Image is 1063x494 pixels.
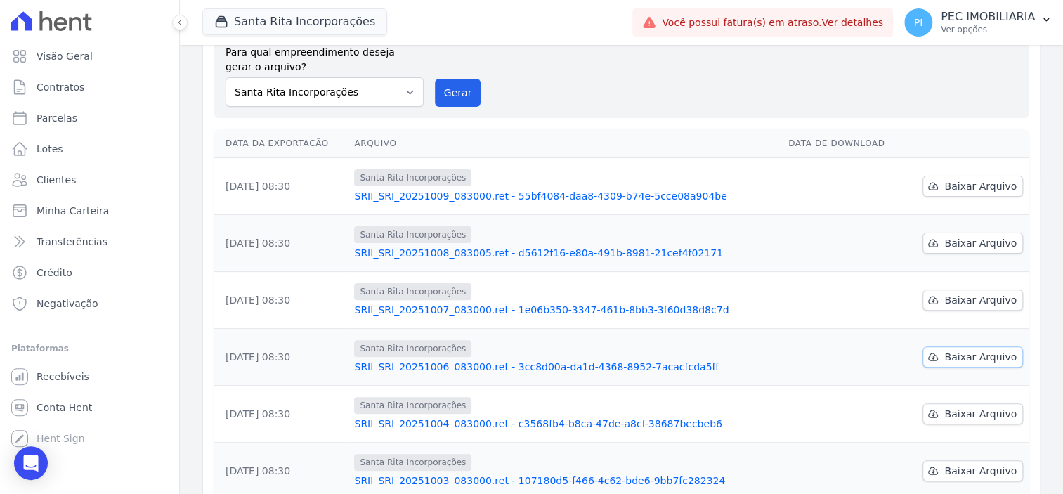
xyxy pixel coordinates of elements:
a: Negativação [6,290,174,318]
span: Baixar Arquivo [944,179,1017,193]
a: Conta Hent [6,394,174,422]
a: Visão Geral [6,42,174,70]
span: Visão Geral [37,49,93,63]
a: Baixar Arquivo [922,460,1023,481]
span: Santa Rita Incorporações [354,340,471,357]
a: SRII_SRI_20251008_083005.ret - d5612f16-e80a-491b-8981-21cef4f02171 [354,246,777,260]
td: [DATE] 08:30 [214,215,348,272]
p: Ver opções [941,24,1035,35]
div: Plataformas [11,340,168,357]
span: Santa Rita Incorporações [354,397,471,414]
span: Baixar Arquivo [944,293,1017,307]
td: [DATE] 08:30 [214,329,348,386]
a: Lotes [6,135,174,163]
a: Ver detalhes [821,17,883,28]
a: SRII_SRI_20251006_083000.ret - 3cc8d00a-da1d-4368-8952-7acacfcda5ff [354,360,777,374]
span: Lotes [37,142,63,156]
button: Gerar [435,79,481,107]
span: PI [914,18,923,27]
span: Clientes [37,173,76,187]
a: Contratos [6,73,174,101]
span: Minha Carteira [37,204,109,218]
td: [DATE] 08:30 [214,158,348,215]
span: Baixar Arquivo [944,236,1017,250]
span: Santa Rita Incorporações [354,283,471,300]
span: Baixar Arquivo [944,350,1017,364]
a: Baixar Arquivo [922,290,1023,311]
span: Parcelas [37,111,77,125]
a: Minha Carteira [6,197,174,225]
span: Santa Rita Incorporações [354,226,471,243]
a: Recebíveis [6,363,174,391]
a: SRII_SRI_20251007_083000.ret - 1e06b350-3347-461b-8bb3-3f60d38d8c7d [354,303,777,317]
a: Clientes [6,166,174,194]
th: Arquivo [348,129,783,158]
span: Transferências [37,235,107,249]
span: Conta Hent [37,401,92,415]
a: Baixar Arquivo [922,346,1023,368]
td: [DATE] 08:30 [214,272,348,329]
a: Baixar Arquivo [922,176,1023,197]
span: Negativação [37,297,98,311]
span: Baixar Arquivo [944,407,1017,421]
span: Santa Rita Incorporações [354,454,471,471]
a: Parcelas [6,104,174,132]
button: Santa Rita Incorporações [202,8,387,35]
a: Baixar Arquivo [922,403,1023,424]
button: PI PEC IMOBILIARIA Ver opções [893,3,1063,42]
span: Recebíveis [37,370,89,384]
span: Você possui fatura(s) em atraso. [662,15,883,30]
div: Open Intercom Messenger [14,446,48,480]
th: Data da Exportação [214,129,348,158]
span: Santa Rita Incorporações [354,169,471,186]
a: Baixar Arquivo [922,233,1023,254]
label: Para qual empreendimento deseja gerar o arquivo? [226,39,424,74]
td: [DATE] 08:30 [214,386,348,443]
p: PEC IMOBILIARIA [941,10,1035,24]
span: Crédito [37,266,72,280]
a: Transferências [6,228,174,256]
span: Baixar Arquivo [944,464,1017,478]
th: Data de Download [783,129,904,158]
span: Contratos [37,80,84,94]
a: SRII_SRI_20251009_083000.ret - 55bf4084-daa8-4309-b74e-5cce08a904be [354,189,777,203]
a: SRII_SRI_20251004_083000.ret - c3568fb4-b8ca-47de-a8cf-38687becbeb6 [354,417,777,431]
a: Crédito [6,259,174,287]
a: SRII_SRI_20251003_083000.ret - 107180d5-f466-4c62-bde6-9bb7fc282324 [354,474,777,488]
